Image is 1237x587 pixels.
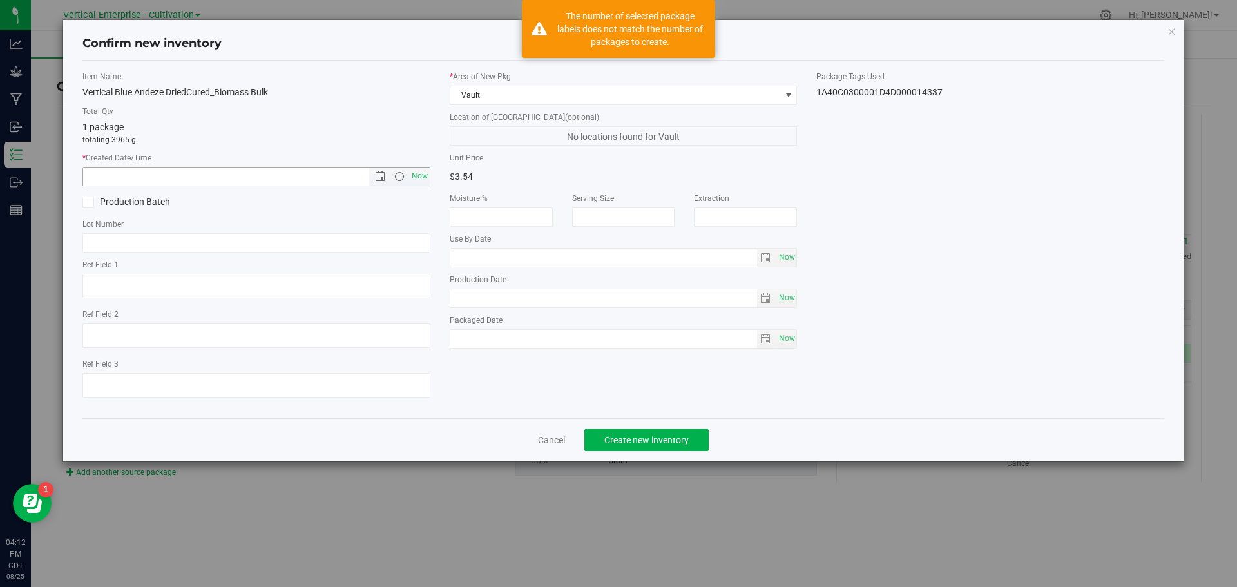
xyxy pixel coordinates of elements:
[450,152,614,164] label: Unit Price
[775,330,796,348] span: select
[450,314,798,326] label: Packaged Date
[369,171,391,182] span: Open the date view
[757,289,776,307] span: select
[82,152,430,164] label: Created Date/Time
[776,289,798,307] span: Set Current date
[450,86,781,104] span: Vault
[604,435,689,445] span: Create new inventory
[538,434,565,447] a: Cancel
[757,330,776,348] span: select
[82,35,222,52] h4: Confirm new inventory
[82,71,430,82] label: Item Name
[408,167,430,186] span: Set Current date
[82,309,430,320] label: Ref Field 2
[82,259,430,271] label: Ref Field 1
[757,249,776,267] span: select
[776,329,798,348] span: Set Current date
[554,10,705,48] div: The number of selected package labels does not match the number of packages to create.
[775,289,796,307] span: select
[450,126,798,146] span: No locations found for Vault
[82,86,430,99] div: Vertical Blue Andeze DriedCured_Biomass Bulk
[82,218,430,230] label: Lot Number
[584,429,709,451] button: Create new inventory
[82,134,430,146] p: totaling 3965 g
[450,274,798,285] label: Production Date
[816,86,1164,99] div: 1A40C0300001D4D000014337
[450,167,614,186] div: $3.54
[565,113,599,122] span: (optional)
[13,484,52,523] iframe: Resource center
[38,482,53,497] iframe: Resource center unread badge
[388,171,410,182] span: Open the time view
[694,193,797,204] label: Extraction
[82,358,430,370] label: Ref Field 3
[82,195,247,209] label: Production Batch
[776,248,798,267] span: Set Current date
[82,122,124,132] span: 1 package
[572,193,675,204] label: Serving Size
[450,233,798,245] label: Use By Date
[816,71,1164,82] label: Package Tags Used
[450,193,553,204] label: Moisture %
[775,249,796,267] span: select
[450,111,798,123] label: Location of [GEOGRAPHIC_DATA]
[82,106,430,117] label: Total Qty
[450,71,798,82] label: Area of New Pkg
